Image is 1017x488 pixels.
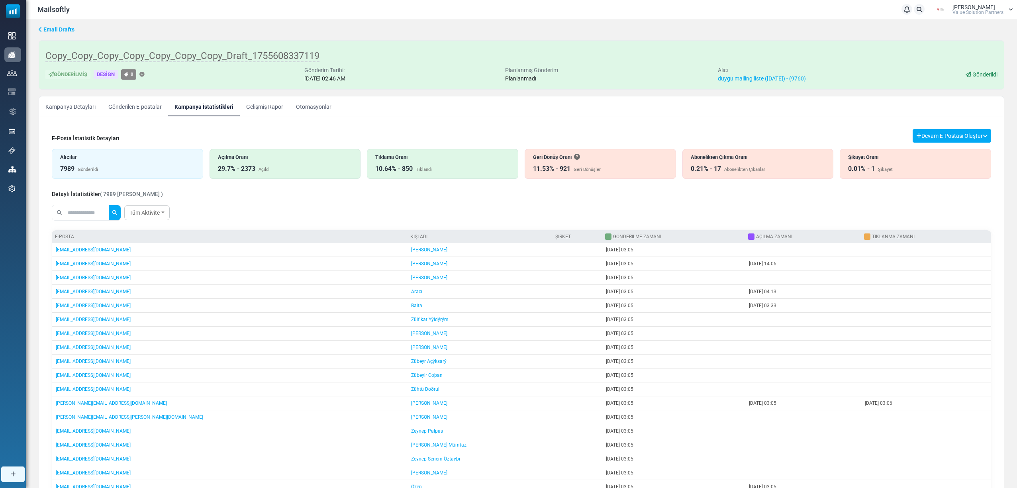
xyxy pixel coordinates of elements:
a: [PERSON_NAME] [411,400,447,406]
a: [EMAIL_ADDRESS][DOMAIN_NAME] [56,345,131,350]
div: Design [94,70,118,80]
a: E-posta [55,234,74,239]
a: Zülfikat Yýldýrým [411,317,449,322]
a: User Logo [PERSON_NAME] Value Solution Partners [931,4,1013,16]
img: campaigns-icon-active.png [8,51,16,58]
img: support-icon.svg [8,147,16,154]
a: [EMAIL_ADDRESS][DOMAIN_NAME] [56,289,131,294]
a: [EMAIL_ADDRESS][DOMAIN_NAME] [56,428,131,434]
a: Gönderilme Zamanı [613,234,661,239]
a: Zübeyr Açýksarý [411,359,447,364]
img: settings-icon.svg [8,185,16,192]
td: [DATE] 03:05 [602,285,745,299]
td: [DATE] 03:05 [602,355,745,368]
a: Balta [411,303,422,308]
div: 29.7% - 2373 [218,164,255,174]
a: [PERSON_NAME][EMAIL_ADDRESS][DOMAIN_NAME] [56,400,167,406]
a: [EMAIL_ADDRESS][DOMAIN_NAME] [56,303,131,308]
a: Şirket [555,234,571,239]
td: [DATE] 03:06 [861,396,991,410]
a: 0 [121,69,136,79]
img: email-templates-icon.svg [8,88,16,95]
td: [DATE] 03:05 [602,368,745,382]
td: [DATE] 03:05 [602,396,745,410]
a: Email Drafts [39,25,74,34]
img: contacts-icon.svg [7,70,17,76]
a: [PERSON_NAME] [411,331,447,336]
div: Gönderildi [78,167,98,173]
div: Açılma Oranı [218,153,353,161]
a: [EMAIL_ADDRESS][DOMAIN_NAME] [56,261,131,267]
td: [DATE] 03:05 [602,382,745,396]
td: [DATE] 14:06 [745,257,860,271]
td: [DATE] 03:05 [602,257,745,271]
div: 11.53% - 921 [533,164,570,174]
div: 10.64% - 850 [375,164,413,174]
div: Açıldı [259,167,270,173]
a: [EMAIL_ADDRESS][DOMAIN_NAME] [56,275,131,280]
a: Tıklanma Zamanı [872,234,915,239]
a: [PERSON_NAME] [411,261,447,267]
a: Zübeyir Coþan [411,372,443,378]
img: mailsoftly_icon_blue_white.svg [6,4,20,18]
div: Detaylı İstatistikler [52,190,163,198]
div: Alıcılar [60,153,195,161]
td: [DATE] 03:05 [602,438,745,452]
a: Etiket Ekle [139,72,145,77]
div: Şikayet [878,167,893,173]
a: [EMAIL_ADDRESS][DOMAIN_NAME] [56,456,131,462]
a: Aracı [411,289,422,294]
a: [PERSON_NAME] [411,470,447,476]
td: [DATE] 03:05 [602,410,745,424]
a: [EMAIL_ADDRESS][DOMAIN_NAME] [56,386,131,392]
td: [DATE] 03:05 [602,299,745,313]
td: [DATE] 03:05 [602,271,745,285]
a: Otomasyonlar [290,96,338,116]
td: [DATE] 04:13 [745,285,860,299]
div: Şikayet Oranı [848,153,983,161]
span: Mailsoftly [37,4,70,15]
div: Abonelikten Çıkma Oranı [691,153,825,161]
div: Alıcı [718,66,806,74]
span: Planlanmadı [505,75,536,82]
a: [PERSON_NAME] [411,275,447,280]
span: ( 7989 [PERSON_NAME] ) [100,191,163,197]
a: [EMAIL_ADDRESS][DOMAIN_NAME] [56,331,131,336]
a: Zeynep Senem Öztayþi [411,456,460,462]
td: [DATE] 03:05 [602,327,745,341]
a: Açılma Zamanı [756,234,792,239]
a: [EMAIL_ADDRESS][DOMAIN_NAME] [56,470,131,476]
td: [DATE] 03:05 [745,396,860,410]
a: Gönderilen E-postalar [102,96,168,116]
div: Planlanmış Gönderim [505,66,558,74]
div: Abonelikten Çıkanlar [724,167,765,173]
a: [PERSON_NAME] [411,414,447,420]
span: translation missing: tr.ms_sidebar.email_drafts [43,26,74,33]
img: dashboard-icon.svg [8,32,16,39]
td: [DATE] 03:05 [602,313,745,327]
td: [DATE] 03:05 [602,452,745,466]
span: Value Solution Partners [952,10,1003,15]
div: Tıklandı [416,167,432,173]
a: Tüm Aktivite [124,205,170,220]
span: Gönderildi [972,71,997,78]
div: Geri Dönüşler [574,167,601,173]
a: Zeynep Palpas [411,428,443,434]
a: Kişi Adı [410,234,427,239]
td: [DATE] 03:05 [602,243,745,257]
div: Geri Dönüş Oranı [533,153,668,161]
img: landing_pages.svg [8,128,16,135]
td: [DATE] 03:05 [602,424,745,438]
div: 0.21% - 17 [691,164,721,174]
img: User Logo [931,4,950,16]
div: [DATE] 02:46 AM [304,74,345,83]
td: [DATE] 03:05 [602,341,745,355]
a: [EMAIL_ADDRESS][DOMAIN_NAME] [56,317,131,322]
a: Gelişmiş Rapor [240,96,290,116]
div: Gönderilmiş [45,70,90,80]
td: [DATE] 03:33 [745,299,860,313]
div: 7989 [60,164,74,174]
a: [EMAIL_ADDRESS][DOMAIN_NAME] [56,247,131,253]
div: 0.01% - 1 [848,164,875,174]
a: [EMAIL_ADDRESS][DOMAIN_NAME] [56,372,131,378]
